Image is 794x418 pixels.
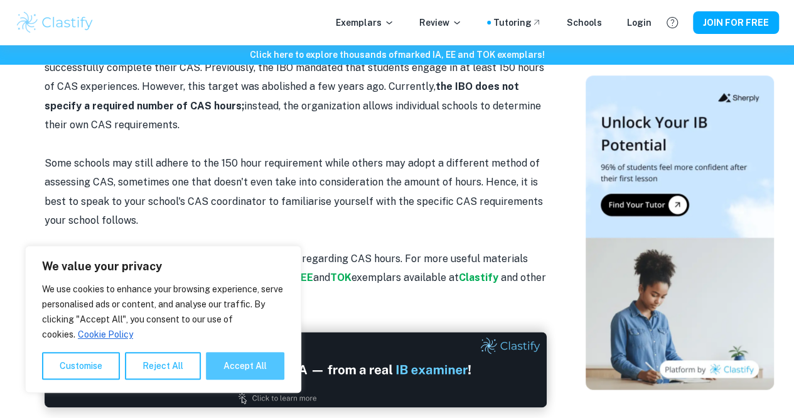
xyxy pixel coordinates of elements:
[45,154,547,231] p: Some schools may still adhere to the 150 hour requirement while others may adopt a different meth...
[336,16,394,30] p: Exemplars
[662,12,683,33] button: Help and Feedback
[493,16,542,30] a: Tutoring
[125,352,201,380] button: Reject All
[15,10,95,35] img: Clastify logo
[693,11,779,34] button: JOIN FOR FREE
[42,352,120,380] button: Customise
[459,272,501,283] a: Clastify
[42,259,284,274] p: We value your privacy
[301,272,313,283] a: EE
[25,246,301,393] div: We value your privacy
[459,272,498,283] strong: Clastify
[567,16,602,30] a: Schools
[42,282,284,342] p: We use cookies to enhance your browsing experience, serve personalised ads or content, and analys...
[77,329,134,340] a: Cookie Policy
[45,80,519,111] strong: the IBO does not specify a required number of CAS hours;
[419,16,462,30] p: Review
[330,272,351,283] a: TOK
[586,75,774,390] img: Thumbnail
[3,48,791,62] h6: Click here to explore thousands of marked IA, EE and TOK exemplars !
[206,352,284,380] button: Accept All
[627,16,652,30] a: Login
[45,40,547,135] p: The term refers to the number of hours a student must dedicate to CAS experiences in order to suc...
